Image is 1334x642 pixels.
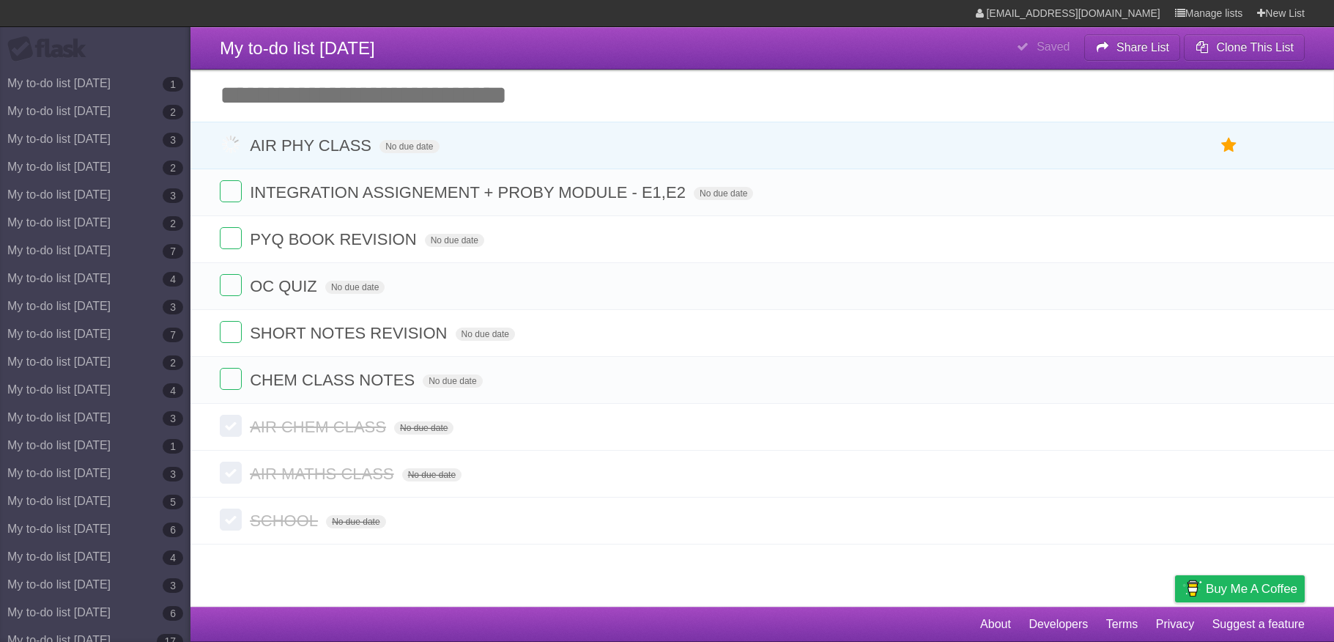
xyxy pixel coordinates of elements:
[980,610,1011,638] a: About
[379,140,439,153] span: No due date
[250,371,418,389] span: CHEM CLASS NOTES
[220,38,375,58] span: My to-do list [DATE]
[163,77,183,92] b: 1
[326,515,385,528] span: No due date
[163,272,183,287] b: 4
[1156,610,1194,638] a: Privacy
[250,465,397,483] span: AIR MATHS CLASS
[163,300,183,314] b: 3
[7,36,95,62] div: Flask
[1029,610,1088,638] a: Developers
[456,328,515,341] span: No due date
[163,216,183,231] b: 2
[1175,575,1305,602] a: Buy me a coffee
[1184,34,1305,61] button: Clone This List
[250,418,390,436] span: AIR CHEM CLASS
[163,355,183,370] b: 2
[163,523,183,537] b: 6
[250,277,321,295] span: OC QUIZ
[220,368,242,390] label: Done
[1116,41,1169,53] b: Share List
[1216,41,1294,53] b: Clone This List
[423,374,482,388] span: No due date
[163,328,183,342] b: 7
[220,274,242,296] label: Done
[163,411,183,426] b: 3
[163,244,183,259] b: 7
[250,324,451,342] span: SHORT NOTES REVISION
[694,187,753,200] span: No due date
[163,606,183,621] b: 6
[163,105,183,119] b: 2
[402,468,462,481] span: No due date
[163,160,183,175] b: 2
[163,439,183,454] b: 1
[220,321,242,343] label: Done
[1106,610,1138,638] a: Terms
[163,467,183,481] b: 3
[250,136,375,155] span: AIR PHY CLASS
[220,509,242,531] label: Done
[250,183,689,202] span: INTEGRATION ASSIGNEMENT + PROBY MODULE - E1,E2
[163,550,183,565] b: 4
[220,227,242,249] label: Done
[220,415,242,437] label: Done
[163,188,183,203] b: 3
[220,180,242,202] label: Done
[1084,34,1181,61] button: Share List
[163,578,183,593] b: 3
[250,230,420,248] span: PYQ BOOK REVISION
[1215,133,1243,158] label: Star task
[1212,610,1305,638] a: Suggest a feature
[163,133,183,147] b: 3
[220,462,242,484] label: Done
[163,495,183,509] b: 5
[163,383,183,398] b: 4
[425,234,484,247] span: No due date
[325,281,385,294] span: No due date
[1037,40,1070,53] b: Saved
[394,421,453,435] span: No due date
[250,512,322,530] span: SCHOOL
[1206,576,1297,602] span: Buy me a coffee
[1182,576,1202,601] img: Buy me a coffee
[220,133,242,155] label: Done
